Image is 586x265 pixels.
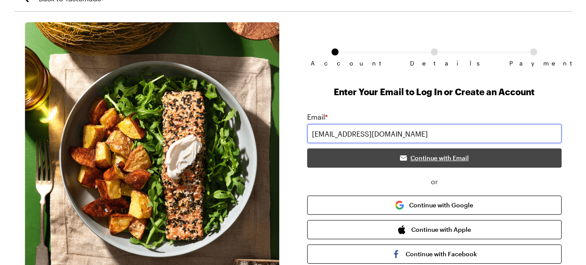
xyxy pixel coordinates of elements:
[410,60,459,67] span: Details
[307,48,562,60] ol: Subscription checkout form navigation
[307,112,328,122] label: Email
[307,176,562,187] span: or
[307,148,562,168] button: Continue with Email
[311,60,359,67] span: Account
[307,244,562,264] button: Continue with Facebook
[307,220,562,239] button: Continue with Apple
[307,196,562,215] button: Continue with Google
[307,86,562,98] h1: Enter Your Email to Log In or Create an Account
[410,154,469,162] span: Continue with Email
[509,60,558,67] span: Payment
